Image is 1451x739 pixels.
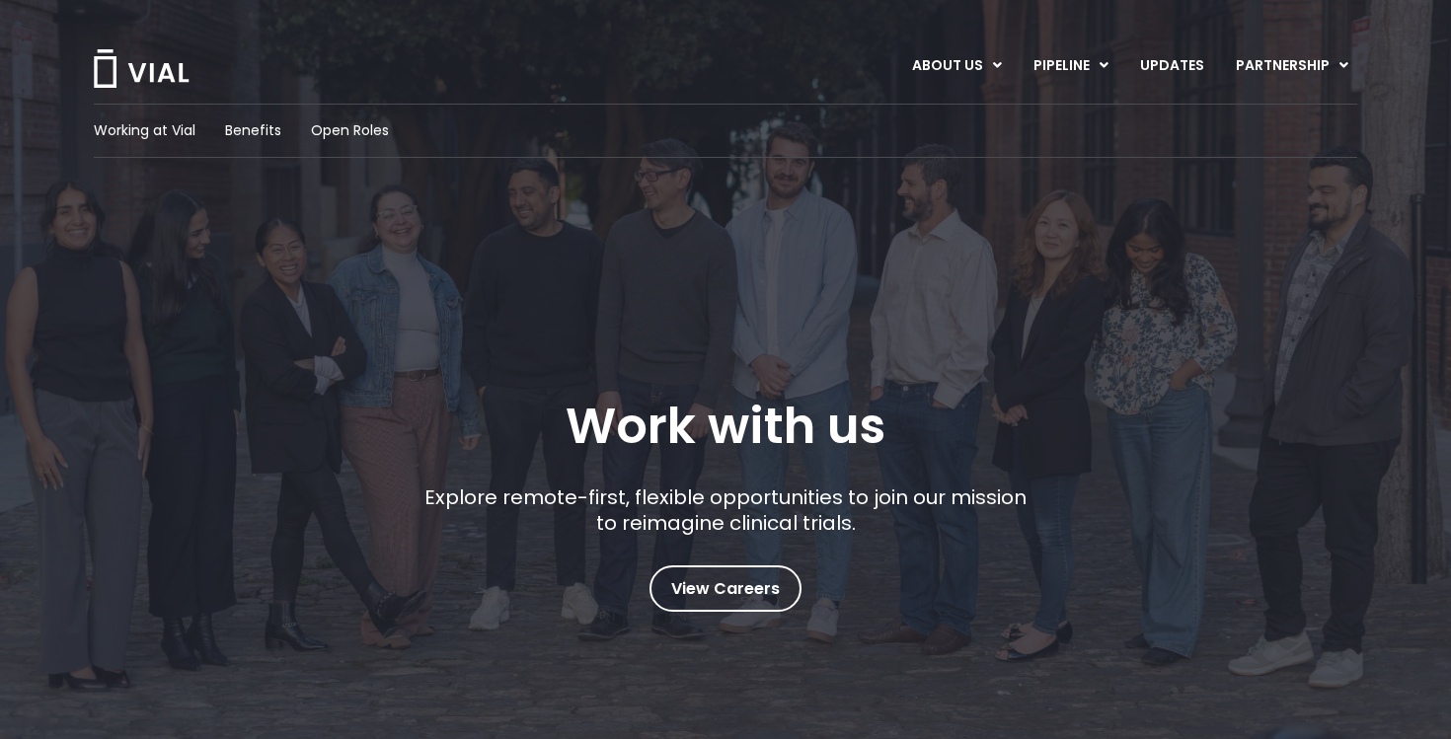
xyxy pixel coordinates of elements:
[896,49,1017,83] a: ABOUT USMenu Toggle
[311,120,389,141] a: Open Roles
[92,49,191,88] img: Vial Logo
[1220,49,1364,83] a: PARTNERSHIPMenu Toggle
[1124,49,1219,83] a: UPDATES
[649,565,802,612] a: View Careers
[94,120,195,141] a: Working at Vial
[225,120,281,141] a: Benefits
[566,398,885,455] h1: Work with us
[671,576,780,602] span: View Careers
[1018,49,1123,83] a: PIPELINEMenu Toggle
[418,484,1034,536] p: Explore remote-first, flexible opportunities to join our mission to reimagine clinical trials.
